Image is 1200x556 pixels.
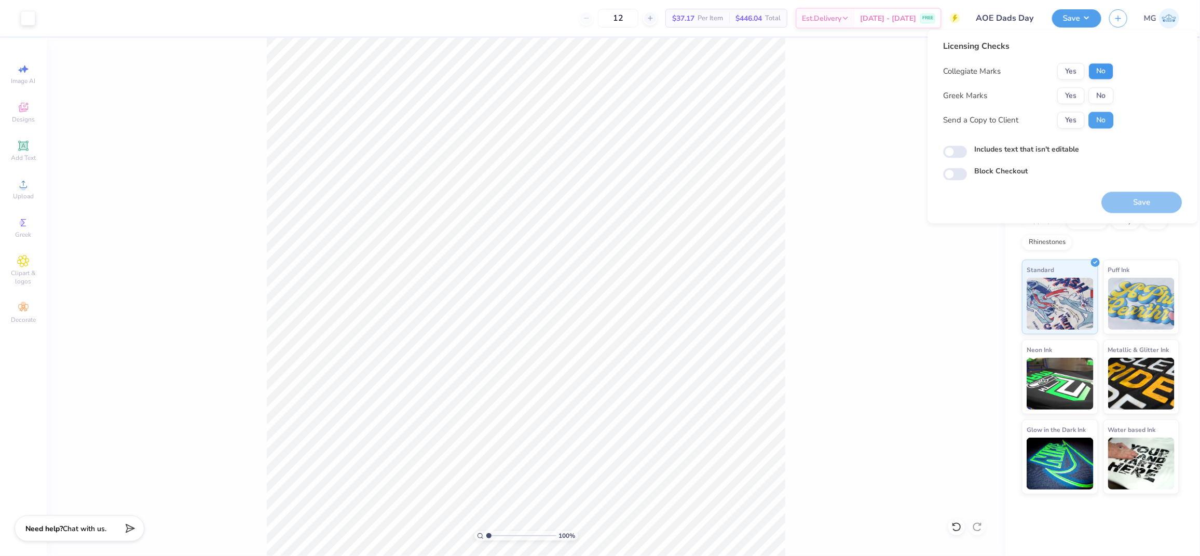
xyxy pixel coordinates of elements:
[975,166,1028,177] label: Block Checkout
[559,531,576,540] span: 100 %
[1108,264,1130,275] span: Puff Ink
[1027,278,1094,330] img: Standard
[1108,358,1175,410] img: Metallic & Glitter Ink
[672,13,694,24] span: $37.17
[1052,9,1101,28] button: Save
[11,77,36,85] span: Image AI
[1022,235,1072,250] div: Rhinestones
[765,13,781,24] span: Total
[1058,63,1085,80] button: Yes
[5,269,42,286] span: Clipart & logos
[1027,264,1054,275] span: Standard
[11,316,36,324] span: Decorate
[944,40,1114,53] div: Licensing Checks
[1027,344,1052,355] span: Neon Ink
[12,115,35,124] span: Designs
[63,524,106,534] span: Chat with us.
[922,15,933,22] span: FREE
[1058,88,1085,104] button: Yes
[860,13,916,24] span: [DATE] - [DATE]
[968,8,1044,29] input: Untitled Design
[944,90,988,102] div: Greek Marks
[1108,438,1175,490] img: Water based Ink
[1089,88,1114,104] button: No
[16,230,32,239] span: Greek
[944,114,1019,126] div: Send a Copy to Client
[1108,278,1175,330] img: Puff Ink
[11,154,36,162] span: Add Text
[975,144,1080,155] label: Includes text that isn't editable
[698,13,723,24] span: Per Item
[944,65,1001,77] div: Collegiate Marks
[1108,424,1156,435] span: Water based Ink
[25,524,63,534] strong: Need help?
[13,192,34,200] span: Upload
[1027,424,1086,435] span: Glow in the Dark Ink
[1108,344,1169,355] span: Metallic & Glitter Ink
[735,13,762,24] span: $446.04
[1159,8,1179,29] img: Mary Grace
[1089,112,1114,129] button: No
[1144,8,1179,29] a: MG
[1089,63,1114,80] button: No
[1027,358,1094,410] img: Neon Ink
[1144,12,1156,24] span: MG
[598,9,638,28] input: – –
[802,13,841,24] span: Est. Delivery
[1058,112,1085,129] button: Yes
[1027,438,1094,490] img: Glow in the Dark Ink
